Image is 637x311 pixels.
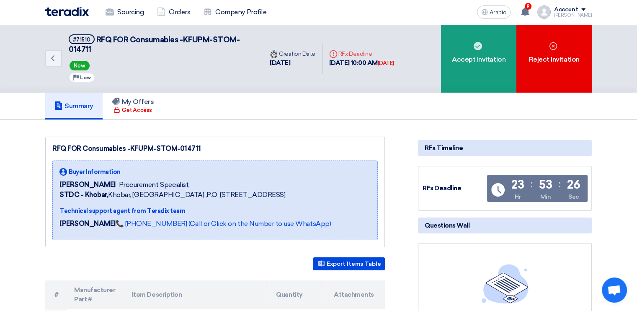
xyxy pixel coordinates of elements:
[270,58,315,68] div: [DATE]
[73,37,90,42] div: #71510
[539,179,552,191] div: 53
[59,191,285,199] font: Khobar, [GEOGRAPHIC_DATA] ,P.O. [STREET_ADDRESS]
[70,61,90,70] span: New
[425,222,469,229] font: Questions Wall
[378,59,394,67] div: [DATE]
[117,7,144,17] font: Sourcing
[568,192,579,201] div: Sec
[45,7,89,16] img: Teradix logo
[150,3,197,21] a: Orders
[116,220,331,228] a: 📞 [PHONE_NUMBER] (Call or Click on the Number to use WhatsApp)
[45,93,103,119] a: Summary
[122,106,152,114] font: Get Access
[59,191,108,199] b: STDC - Khobar,
[525,3,531,10] span: 9
[169,7,190,17] font: Orders
[477,5,511,19] button: Arabic
[64,102,93,110] font: Summary
[482,264,529,303] img: empty_state_list.svg
[329,50,372,57] font: RFx Deadline
[423,184,485,193] div: RFx Deadline
[67,280,125,309] th: Manufacturer Part #
[540,192,551,201] div: Min
[554,13,592,18] div: [PERSON_NAME]
[69,168,121,176] span: Buyer Information
[452,54,505,65] font: Accept Invitation
[537,5,551,19] img: profile_test.png
[270,50,315,57] font: Creation Date
[80,75,91,80] span: Low
[122,98,154,106] font: My Offers
[529,54,580,65] font: Reject Invitation
[215,7,266,17] font: Company Profile
[515,192,521,201] div: Hr
[531,176,533,192] div: :
[45,280,67,309] th: #
[69,34,253,55] h5: RFQ FOR Consumables -KFUPM-STOM-014711
[119,180,190,190] span: Procurement Specialist,
[99,3,150,21] a: Sourcing
[329,59,378,67] font: [DATE] 10:00 AM
[327,260,381,267] font: Export Items Table
[52,144,378,154] div: RFQ FOR Consumables -KFUPM-STOM-014711
[554,6,578,13] div: Account
[269,280,327,309] th: Quantity
[511,179,524,191] div: 23
[59,180,116,190] span: [PERSON_NAME]
[418,140,592,156] div: RFx Timeline
[602,277,627,303] div: Open chat
[313,257,385,270] button: Export Items Table
[103,93,163,119] a: My Offers Get Access
[327,280,385,309] th: Attachments
[125,280,270,309] th: Item Description
[69,35,240,54] span: RFQ FOR Consumables -KFUPM-STOM-014711
[567,179,580,191] div: 26
[559,176,561,192] div: :
[490,10,506,16] span: Arabic
[59,220,116,228] strong: [PERSON_NAME]
[59,207,331,215] div: Technical support agent from Teradix team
